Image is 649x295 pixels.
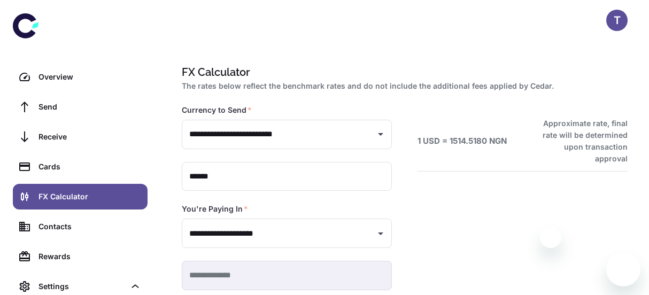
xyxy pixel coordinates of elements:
[13,94,148,120] a: Send
[182,64,623,80] h1: FX Calculator
[13,214,148,239] a: Contacts
[606,252,640,286] iframe: Button to launch messaging window
[38,131,141,143] div: Receive
[13,244,148,269] a: Rewards
[182,204,248,214] label: You're Paying In
[13,154,148,180] a: Cards
[13,64,148,90] a: Overview
[38,251,141,262] div: Rewards
[38,101,141,113] div: Send
[182,105,252,115] label: Currency to Send
[38,71,141,83] div: Overview
[38,191,141,203] div: FX Calculator
[418,135,507,147] h6: 1 USD = 1514.5180 NGN
[373,127,388,142] button: Open
[13,124,148,150] a: Receive
[13,184,148,209] a: FX Calculator
[38,281,125,292] div: Settings
[38,161,141,173] div: Cards
[533,118,628,165] h6: Approximate rate, final rate will be determined upon transaction approval
[373,226,388,241] button: Open
[38,221,141,232] div: Contacts
[606,10,628,31] button: T
[540,227,561,248] iframe: Close message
